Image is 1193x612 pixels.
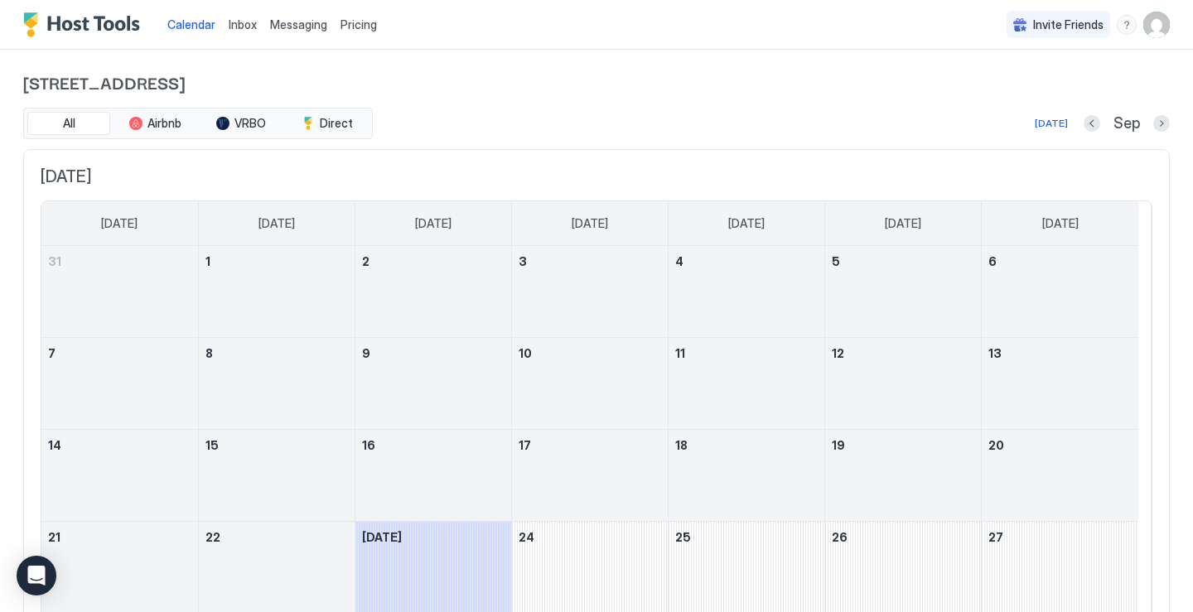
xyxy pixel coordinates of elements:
[1042,216,1079,231] span: [DATE]
[512,430,668,460] a: September 17, 2025
[675,438,688,452] span: 18
[270,16,327,33] a: Messaging
[41,338,198,430] td: September 7, 2025
[1032,113,1070,133] button: [DATE]
[512,338,668,369] a: September 10, 2025
[669,338,824,369] a: September 11, 2025
[355,430,511,460] a: September 16, 2025
[167,17,215,31] span: Calendar
[825,522,981,552] a: September 26, 2025
[519,530,534,544] span: 24
[511,246,668,338] td: September 3, 2025
[519,254,527,268] span: 3
[23,70,1170,94] span: [STREET_ADDRESS]
[205,438,219,452] span: 15
[198,246,355,338] td: September 1, 2025
[825,246,982,338] td: September 5, 2025
[41,246,198,338] td: August 31, 2025
[199,522,355,552] a: September 22, 2025
[669,246,824,277] a: September 4, 2025
[825,430,982,522] td: September 19, 2025
[988,254,997,268] span: 6
[728,216,765,231] span: [DATE]
[41,430,198,522] td: September 14, 2025
[198,430,355,522] td: September 15, 2025
[982,522,1138,552] a: September 27, 2025
[355,522,511,552] a: September 23, 2025
[355,338,511,369] a: September 9, 2025
[229,16,257,33] a: Inbox
[712,201,781,246] a: Thursday
[982,338,1138,369] a: September 13, 2025
[362,438,375,452] span: 16
[17,556,56,595] div: Open Intercom Messenger
[270,17,327,31] span: Messaging
[41,246,198,277] a: August 31, 2025
[167,16,215,33] a: Calendar
[320,116,353,131] span: Direct
[48,254,61,268] span: 31
[988,346,1002,360] span: 13
[41,166,1152,187] span: [DATE]
[48,346,56,360] span: 7
[198,338,355,430] td: September 8, 2025
[23,108,373,139] div: tab-group
[41,338,198,369] a: September 7, 2025
[982,430,1138,460] a: September 20, 2025
[229,17,257,31] span: Inbox
[147,116,181,131] span: Airbnb
[205,254,210,268] span: 1
[982,246,1138,338] td: September 6, 2025
[868,201,938,246] a: Friday
[885,216,921,231] span: [DATE]
[27,112,110,135] button: All
[982,430,1138,522] td: September 20, 2025
[669,430,824,460] a: September 18, 2025
[825,338,981,369] a: September 12, 2025
[1113,114,1140,133] span: Sep
[675,346,685,360] span: 11
[101,216,138,231] span: [DATE]
[832,438,845,452] span: 19
[675,254,683,268] span: 4
[825,246,981,277] a: September 5, 2025
[41,522,198,552] a: September 21, 2025
[825,430,981,460] a: September 19, 2025
[362,530,402,544] span: [DATE]
[511,338,668,430] td: September 10, 2025
[1026,201,1095,246] a: Saturday
[982,246,1138,277] a: September 6, 2025
[234,116,266,131] span: VRBO
[669,522,824,552] a: September 25, 2025
[1035,116,1068,131] div: [DATE]
[555,201,625,246] a: Wednesday
[512,246,668,277] a: September 3, 2025
[48,530,60,544] span: 21
[669,338,825,430] td: September 11, 2025
[199,246,355,277] a: September 1, 2025
[23,12,147,37] a: Host Tools Logo
[832,254,840,268] span: 5
[85,201,154,246] a: Sunday
[1033,17,1104,32] span: Invite Friends
[286,112,369,135] button: Direct
[675,530,691,544] span: 25
[258,216,295,231] span: [DATE]
[48,438,61,452] span: 14
[355,338,511,430] td: September 9, 2025
[199,430,355,460] a: September 15, 2025
[669,246,825,338] td: September 4, 2025
[355,430,511,522] td: September 16, 2025
[1084,115,1100,132] button: Previous month
[362,346,370,360] span: 9
[415,216,452,231] span: [DATE]
[362,254,369,268] span: 2
[988,438,1004,452] span: 20
[242,201,312,246] a: Monday
[205,346,213,360] span: 8
[341,17,377,32] span: Pricing
[511,430,668,522] td: September 17, 2025
[200,112,283,135] button: VRBO
[669,430,825,522] td: September 18, 2025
